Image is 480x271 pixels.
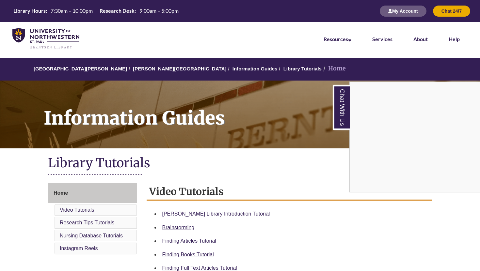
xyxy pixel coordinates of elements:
[449,36,460,42] a: Help
[324,36,351,42] a: Resources
[372,36,392,42] a: Services
[333,85,350,130] a: Chat With Us
[350,82,480,192] iframe: Chat Widget
[349,82,480,192] div: Chat With Us
[12,28,79,49] img: UNWSP Library Logo
[413,36,428,42] a: About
